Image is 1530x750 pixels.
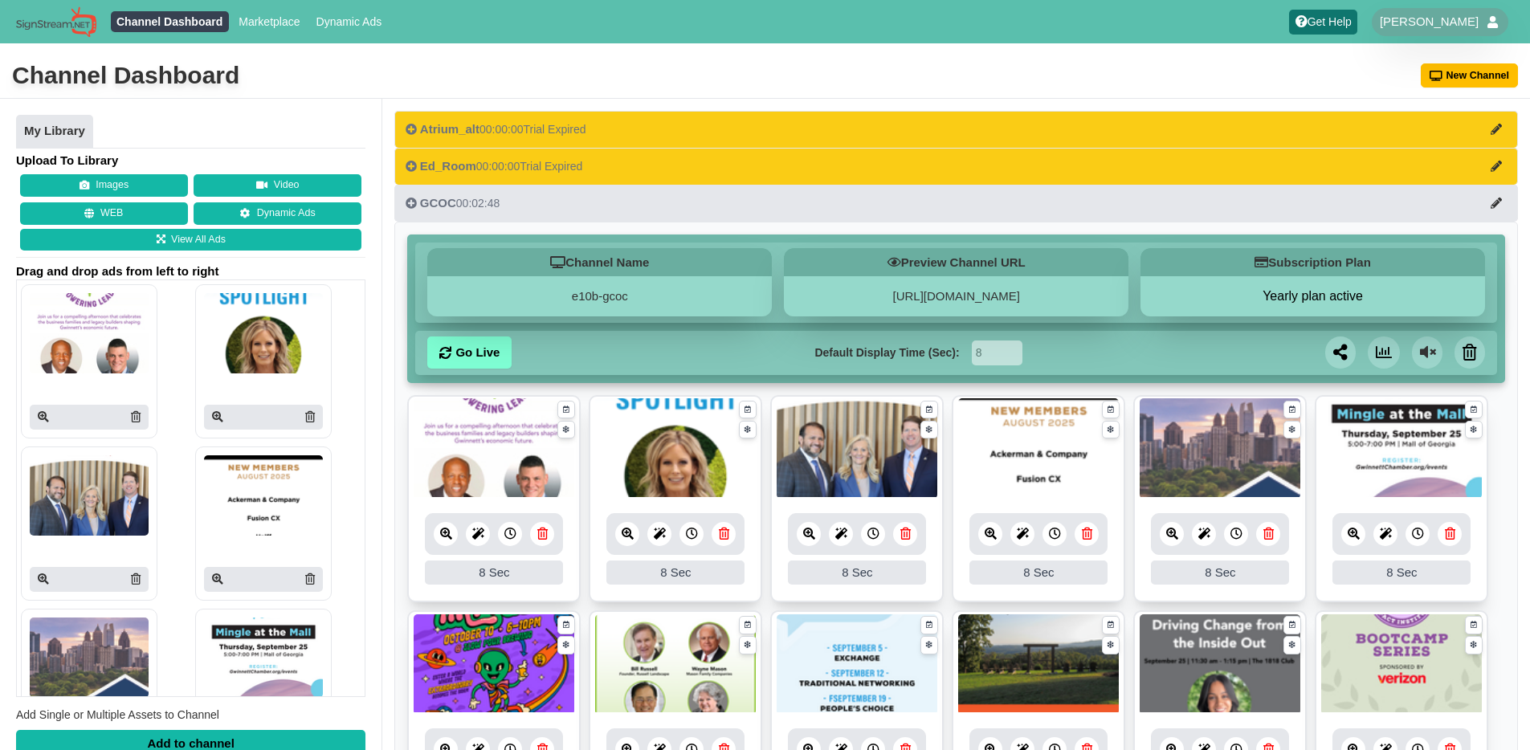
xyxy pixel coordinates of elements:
button: Images [20,174,188,197]
button: Video [194,174,361,197]
a: [URL][DOMAIN_NAME] [893,289,1020,303]
a: Channel Dashboard [111,11,229,32]
div: 8 Sec [969,560,1108,585]
img: P250x250 image processing20250829 996236 cc2fbt [204,618,323,698]
img: 4.289 mb [777,398,937,499]
span: Ed_Room [420,159,476,173]
img: Sign Stream.NET [16,6,96,38]
a: Dynamic Ads [310,11,388,32]
button: GCOC00:02:48 [394,185,1518,222]
img: P250x250 image processing20250908 996236 vcst9o [204,293,323,373]
img: P250x250 image processing20250905 996236 4a58js [204,455,323,536]
img: 1044.257 kb [414,614,574,715]
span: [PERSON_NAME] [1380,14,1479,30]
span: Trial Expired [520,160,582,173]
h4: Upload To Library [16,153,365,169]
a: Get Help [1289,10,1357,35]
img: 4.018 mb [1321,398,1482,499]
h5: Subscription Plan [1140,248,1485,276]
div: 00:00:00 [406,158,582,174]
h5: Preview Channel URL [784,248,1128,276]
img: 253.022 kb [777,614,937,715]
img: 1142.963 kb [1140,614,1300,715]
button: Yearly plan active [1140,288,1485,304]
div: e10b-gcoc [427,276,772,316]
span: Trial Expired [524,123,586,136]
img: 238.012 kb [958,398,1119,499]
h5: Channel Name [427,248,772,276]
a: Dynamic Ads [194,202,361,225]
img: P250x250 image processing20250902 996236 h4m1yf [30,618,149,698]
div: 8 Sec [1332,560,1471,585]
img: 2040.795 kb [595,614,756,715]
div: 8 Sec [788,560,926,585]
img: P250x250 image processing20250905 996236 1m5yy1w [30,455,149,536]
div: Channel Dashboard [12,59,239,92]
img: 4.238 mb [958,614,1119,715]
img: 799.765 kb [1140,398,1300,499]
input: Seconds [972,340,1022,365]
img: 1091.782 kb [1321,614,1482,715]
span: Atrium_alt [420,122,479,136]
div: 00:00:00 [406,121,586,137]
button: WEB [20,202,188,225]
a: My Library [16,115,93,149]
button: Atrium_alt00:00:00Trial Expired [394,111,1518,148]
img: P250x250 image processing20250908 996236 1w0lz5u [30,293,149,373]
a: Marketplace [233,11,306,32]
span: GCOC [420,196,456,210]
span: Add Single or Multiple Assets to Channel [16,708,219,721]
a: Go Live [427,336,512,369]
label: Default Display Time (Sec): [814,344,959,361]
div: 00:02:48 [406,195,500,211]
img: 2.994 mb [595,398,756,499]
span: Drag and drop ads from left to right [16,263,365,279]
div: 8 Sec [425,560,563,585]
div: 8 Sec [606,560,745,585]
button: Ed_Room00:00:00Trial Expired [394,148,1518,185]
div: 8 Sec [1151,560,1289,585]
iframe: Chat Widget [1450,673,1530,750]
button: New Channel [1421,63,1519,88]
img: 1780.657 kb [414,398,574,499]
a: View All Ads [20,229,361,251]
